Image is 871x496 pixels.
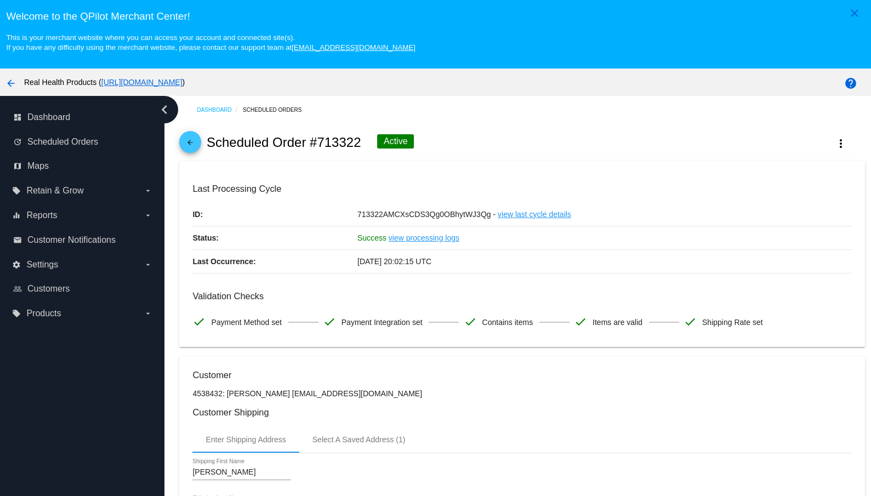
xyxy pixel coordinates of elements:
p: Last Occurrence: [192,250,357,273]
a: dashboard Dashboard [13,109,152,126]
i: arrow_drop_down [144,309,152,318]
span: 713322AMCXsCDS3Qg0OBhytWJ3Qg - [357,210,496,219]
span: Settings [26,260,58,270]
i: local_offer [12,309,21,318]
a: [EMAIL_ADDRESS][DOMAIN_NAME] [292,43,415,52]
mat-icon: check [574,315,587,328]
i: email [13,236,22,244]
p: 4538432: [PERSON_NAME] [EMAIL_ADDRESS][DOMAIN_NAME] [192,389,851,398]
span: Products [26,309,61,318]
a: Dashboard [197,101,243,118]
a: view processing logs [389,226,459,249]
h3: Welcome to the QPilot Merchant Center! [6,10,864,22]
h3: Customer Shipping [192,407,851,418]
span: Reports [26,210,57,220]
h3: Customer [192,370,851,380]
span: Maps [27,161,49,171]
span: Success [357,233,386,242]
i: local_offer [12,186,21,195]
div: Select A Saved Address (1) [312,435,406,444]
mat-icon: arrow_back [4,77,18,90]
span: Shipping Rate set [702,311,763,334]
span: Payment Method set [211,311,281,334]
span: Retain & Grow [26,186,83,196]
a: people_outline Customers [13,280,152,298]
i: dashboard [13,113,22,122]
h3: Last Processing Cycle [192,184,851,194]
span: Payment Integration set [341,311,423,334]
span: Customers [27,284,70,294]
mat-icon: arrow_back [184,139,197,152]
p: ID: [192,203,357,226]
div: Active [377,134,414,149]
mat-icon: close [848,7,861,20]
span: Customer Notifications [27,235,116,245]
i: arrow_drop_down [144,211,152,220]
a: email Customer Notifications [13,231,152,249]
a: map Maps [13,157,152,175]
h3: Validation Checks [192,291,851,301]
i: update [13,138,22,146]
span: Real Health Products ( ) [24,78,185,87]
i: chevron_left [156,101,173,118]
i: people_outline [13,284,22,293]
i: settings [12,260,21,269]
mat-icon: help [844,77,857,90]
mat-icon: check [323,315,336,328]
a: view last cycle details [498,203,571,226]
i: arrow_drop_down [144,186,152,195]
a: [URL][DOMAIN_NAME] [101,78,183,87]
div: Enter Shipping Address [206,435,286,444]
a: Scheduled Orders [243,101,311,118]
mat-icon: check [684,315,697,328]
small: This is your merchant website where you can access your account and connected site(s). If you hav... [6,33,415,52]
h2: Scheduled Order #713322 [207,135,361,150]
span: Dashboard [27,112,70,122]
span: Contains items [482,311,533,334]
mat-icon: check [192,315,206,328]
i: arrow_drop_down [144,260,152,269]
i: equalizer [12,211,21,220]
span: Scheduled Orders [27,137,98,147]
span: [DATE] 20:02:15 UTC [357,257,431,266]
mat-icon: check [463,315,476,328]
mat-icon: more_vert [834,137,847,150]
a: update Scheduled Orders [13,133,152,151]
i: map [13,162,22,170]
p: Status: [192,226,357,249]
input: Shipping First Name [192,468,291,477]
span: Items are valid [593,311,642,334]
